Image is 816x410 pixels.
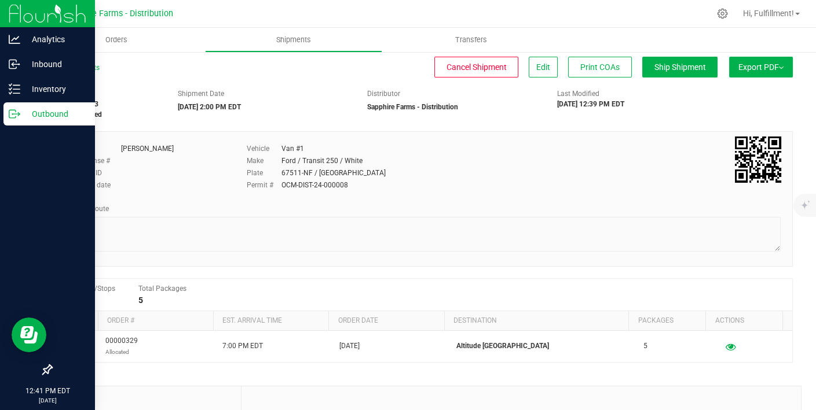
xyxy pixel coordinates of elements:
[643,341,647,352] span: 5
[138,285,186,293] span: Total Packages
[654,62,706,72] span: Ship Shipment
[9,58,20,70] inline-svg: Inbound
[261,35,327,45] span: Shipments
[628,311,705,331] th: Packages
[12,317,46,352] iframe: Resource center
[20,32,90,46] p: Analytics
[738,62,784,72] span: Export PDF
[20,107,90,121] p: Outbound
[9,83,20,95] inline-svg: Inventory
[105,346,138,357] p: Allocated
[5,396,90,405] p: [DATE]
[9,108,20,120] inline-svg: Outbound
[20,57,90,71] p: Inbound
[9,34,20,45] inline-svg: Analytics
[121,143,174,154] div: [PERSON_NAME]
[247,168,281,178] label: Plate
[568,57,632,77] button: Print COAs
[339,341,360,352] span: [DATE]
[434,57,518,77] button: Cancel Shipment
[715,8,730,19] div: Manage settings
[536,62,550,72] span: Edit
[222,341,263,352] span: 7:00 PM EDT
[105,335,138,357] span: 00000329
[382,28,559,52] a: Transfers
[281,168,386,178] div: 67511-NF / [GEOGRAPHIC_DATA]
[456,341,630,352] p: Altitude [GEOGRAPHIC_DATA]
[729,57,793,77] button: Export PDF
[90,35,143,45] span: Orders
[20,82,90,96] p: Inventory
[178,103,241,111] strong: [DATE] 2:00 PM EDT
[328,311,444,331] th: Order date
[743,9,794,18] span: Hi, Fulfillment!
[447,62,507,72] span: Cancel Shipment
[63,9,173,19] span: Sapphire Farms - Distribution
[735,136,781,183] img: Scan me!
[138,296,143,305] strong: 5
[281,180,348,190] div: OCM-DIST-24-000008
[28,28,205,52] a: Orders
[580,62,620,72] span: Print COAs
[367,103,458,111] strong: Sapphire Farms - Distribution
[51,88,160,99] span: Shipment #
[60,395,232,409] span: Notes
[735,136,781,183] qrcode: 20250827-013
[281,143,304,154] div: Van #1
[529,57,558,77] button: Edit
[205,28,382,52] a: Shipments
[440,35,503,45] span: Transfers
[213,311,328,331] th: Est. arrival time
[281,156,363,166] div: Ford / Transit 250 / White
[705,311,782,331] th: Actions
[557,100,624,108] strong: [DATE] 12:39 PM EDT
[642,57,718,77] button: Ship Shipment
[247,156,281,166] label: Make
[557,88,599,99] label: Last Modified
[367,88,400,99] label: Distributor
[178,88,224,99] label: Shipment Date
[247,180,281,190] label: Permit #
[247,143,281,154] label: Vehicle
[444,311,629,331] th: Destination
[5,386,90,396] p: 12:41 PM EDT
[98,311,213,331] th: Order #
